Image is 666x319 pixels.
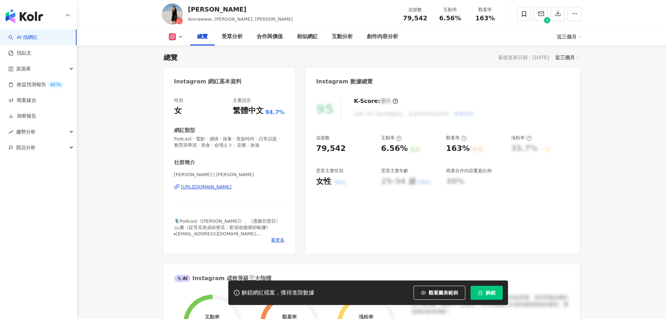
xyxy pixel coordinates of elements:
[297,33,318,41] div: 相似網紅
[332,33,353,41] div: 互動分析
[174,105,182,116] div: 女
[316,168,343,174] div: 受眾主要性別
[511,135,532,141] div: 漲粉率
[381,168,408,174] div: 受眾主要年齡
[437,6,464,13] div: 互動率
[354,97,398,105] div: K-Score :
[174,275,271,282] div: Instagram 成效等級三大指標
[555,53,580,62] div: 近三個月
[475,15,495,22] span: 163%
[557,31,581,42] div: 近三個月
[265,109,285,116] span: 94.7%
[446,168,492,174] div: 商業合作內容覆蓋比例
[174,97,183,104] div: 性別
[498,55,549,60] div: 最後更新日期：[DATE]
[367,33,398,41] div: 創作內容分析
[486,290,495,296] span: 解鎖
[233,105,264,116] div: 繁體中文
[316,78,373,85] div: Instagram 數據總覽
[233,97,251,104] div: 主要語言
[174,78,242,85] div: Instagram 網紅基本資料
[222,33,243,41] div: 受眾分析
[381,143,408,154] div: 6.56%
[257,33,283,41] div: 合作與價值
[446,143,470,154] div: 163%
[8,130,13,134] span: rise
[174,127,195,134] div: 網紅類型
[8,81,64,88] a: 效益預測報告BETA
[174,184,285,190] a: [URL][DOMAIN_NAME]
[6,9,43,23] img: logo
[181,184,232,190] div: [URL][DOMAIN_NAME]
[197,33,208,41] div: 總覽
[471,286,503,300] button: 解鎖
[439,15,461,22] span: 6.56%
[316,135,330,141] div: 追蹤數
[316,176,331,187] div: 女性
[242,289,314,297] div: 解鎖網紅檔案，獲得進階數據
[271,237,285,243] span: 看更多
[472,6,499,13] div: 觀看率
[188,5,293,14] div: [PERSON_NAME]
[174,136,285,148] span: Podcast · 電影 · 感情 · 保養 · 美妝時尚 · 日常話題 · 教育與學習 · 美食 · 命理占卜 · 音樂 · 旅遊
[174,275,191,282] div: AI
[16,124,36,140] span: 趨勢分析
[414,286,465,300] button: 觀看圖表範例
[403,14,427,22] span: 79,542
[188,16,293,22] span: leonawww, [PERSON_NAME], [PERSON_NAME]
[174,172,285,178] span: [PERSON_NAME] | [PERSON_NAME]
[381,135,402,141] div: 互動率
[8,97,36,104] a: 商案媒合
[164,53,178,62] div: 總覽
[8,113,36,120] a: 洞察報告
[316,143,346,154] div: 79,542
[8,34,38,41] a: searchAI 找網紅
[16,140,36,155] span: 競品分析
[174,159,195,166] div: 社群簡介
[429,290,458,296] span: 觀看圖表範例
[402,6,429,13] div: 追蹤數
[8,50,31,57] a: 找貼文
[16,61,31,77] span: 資源庫
[174,219,281,243] span: 🎙️Podcast《[PERSON_NAME]》、《愚樂百昏百》 📖書《從苦瓜熬成哈密瓜：歡迎收聽紫砂歐娜》 ▸[EMAIL_ADDRESS][DOMAIN_NAME] ▸備用小號 @leona...
[446,135,467,141] div: 觀看率
[162,4,183,25] img: KOL Avatar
